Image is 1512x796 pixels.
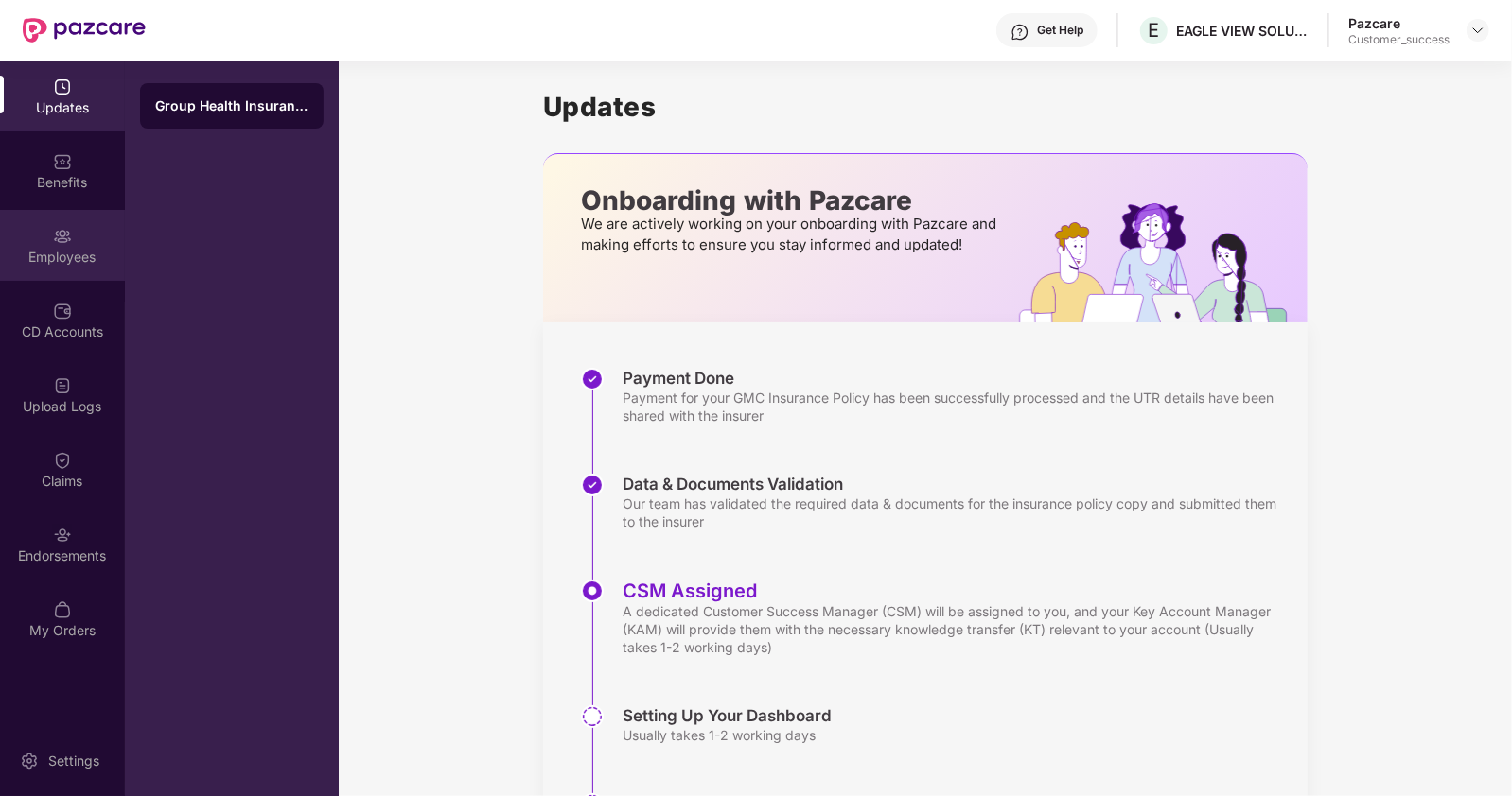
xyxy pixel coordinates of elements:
[23,18,146,43] img: New Pazcare Logo
[1348,14,1450,32] div: Pazcare
[581,192,1002,209] p: Onboarding with Pazcare
[623,389,1289,424] div: Payment for your GMC Insurance Policy has been successfully processed and the UTR details have be...
[623,726,832,744] div: Usually takes 1-2 working days
[623,368,1289,389] div: Payment Done
[1011,23,1029,42] img: svg+xml;base64,PHN2ZyBpZD0iSGVscC0zMngzMiIgeG1sbnM9Imh0dHA6Ly93d3cudzMub3JnLzIwMDAvc3ZnIiB3aWR0aD...
[581,474,604,496] img: svg+xml;base64,PHN2ZyBpZD0iU3RlcC1Eb25lLTMyeDMyIiB4bWxucz0iaHR0cDovL3d3dy53My5vcmcvMjAwMC9zdmciIH...
[581,214,1002,255] p: We are actively working on your onboarding with Pazcare and making efforts to ensure you stay inf...
[1149,19,1160,42] span: E
[53,600,72,619] img: svg+xml;base64,PHN2ZyBpZD0iTXlfT3JkZXJzIiBkYXRhLW5hbWU9Ik15IE9yZGVycyIgeG1sbnM9Imh0dHA6Ly93d3cudz...
[1470,23,1486,38] img: svg+xml;base64,PHN2ZyBpZD0iRHJvcGRvd24tMzJ4MzIiIHhtbG5zPSJodHRwOi8vd3d3LnczLm9yZy8yMDAwL3N2ZyIgd2...
[543,91,1308,123] h1: Updates
[1019,203,1308,322] img: hrOnboarding
[53,302,72,320] img: svg+xml;base64,PHN2ZyBpZD0iQ0RfQWNjb3VudHMiIGRhdGEtbmFtZT0iQ0QgQWNjb3VudHMiIHhtbG5zPSJodHRwOi8vd3...
[155,96,308,115] div: Group Health Insurance
[581,705,604,728] img: svg+xml;base64,PHN2ZyBpZD0iU3RlcC1QZW5kaW5nLTMyeDMyIiB4bWxucz0iaHR0cDovL3d3dy53My5vcmcvMjAwMC9zdm...
[20,752,39,770] img: svg+xml;base64,PHN2ZyBpZD0iU2V0dGluZy0yMHgyMCIgeG1sbnM9Imh0dHA6Ly93d3cudzMub3JnLzIwMDAvc3ZnIiB3aW...
[53,227,72,246] img: svg+xml;base64,PHN2ZyBpZD0iRW1wbG95ZWVzIiB4bWxucz0iaHR0cDovL3d3dy53My5vcmcvMjAwMC9zdmciIHdpZHRoPS...
[1037,23,1083,38] div: Get Help
[1348,32,1450,47] div: Customer_success
[53,152,72,171] img: svg+xml;base64,PHN2ZyBpZD0iQmVuZWZpdHMiIHhtbG5zPSJodHRwOi8vd3d3LnczLm9yZy8yMDAwL3N2ZyIgd2lkdGg9Ij...
[623,474,1289,494] div: Data & Documents Validation
[581,368,604,390] img: svg+xml;base64,PHN2ZyBpZD0iU3RlcC1Eb25lLTMyeDMyIiB4bWxucz0iaHR0cDovL3d3dy53My5vcmcvMjAwMC9zdmciIH...
[53,526,72,545] img: svg+xml;base64,PHN2ZyBpZD0iRW5kb3JzZW1lbnRzIiB4bWxucz0iaHR0cDovL3d3dy53My5vcmcvMjAwMC9zdmciIHdpZH...
[623,494,1289,530] div: Our team has validated the required data & documents for the insurance policy copy and submitted ...
[623,705,832,726] div: Setting Up Your Dashboard
[53,451,72,470] img: svg+xml;base64,PHN2ZyBpZD0iQ2xhaW0iIHhtbG5zPSJodHRwOi8vd3d3LnczLm9yZy8yMDAwL3N2ZyIgd2lkdGg9IjIwIi...
[623,602,1289,656] div: A dedicated Customer Success Manager (CSM) will be assigned to you, and your Key Account Manager ...
[43,752,105,770] div: Settings
[1176,22,1309,40] div: EAGLE VIEW SOLUTIONS PRIVATE LIMITED
[53,78,72,96] img: svg+xml;base64,PHN2ZyBpZD0iVXBkYXRlZCIgeG1sbnM9Imh0dHA6Ly93d3cudzMub3JnLzIwMDAvc3ZnIiB3aWR0aD0iMj...
[623,580,1289,602] div: CSM Assigned
[581,580,604,602] img: svg+xml;base64,PHN2ZyBpZD0iU3RlcC1BY3RpdmUtMzJ4MzIiIHhtbG5zPSJodHRwOi8vd3d3LnczLm9yZy8yMDAwL3N2Zy...
[53,376,72,395] img: svg+xml;base64,PHN2ZyBpZD0iVXBsb2FkX0xvZ3MiIGRhdGEtbmFtZT0iVXBsb2FkIExvZ3MiIHhtbG5zPSJodHRwOi8vd3...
